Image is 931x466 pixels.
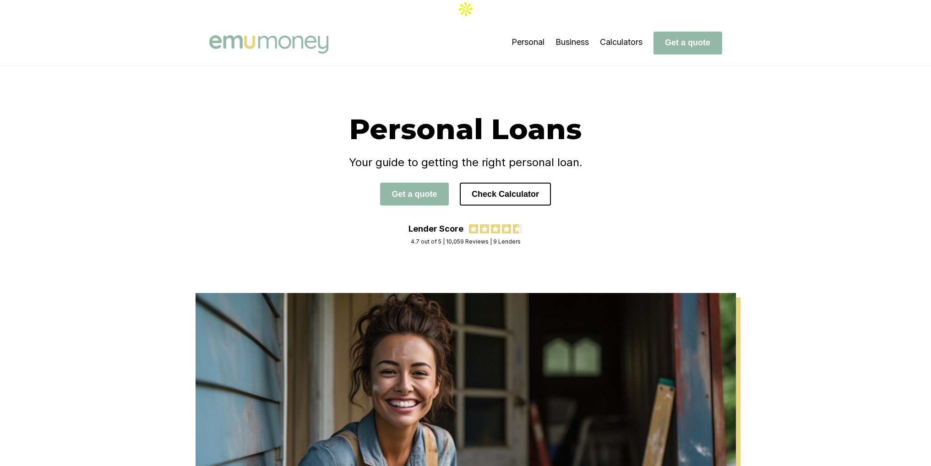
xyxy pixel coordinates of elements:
img: review star [491,224,500,233]
img: review star [480,224,489,233]
li: Calculators [600,20,642,65]
h1: Personal Loans [209,112,722,146]
img: Emu Money logo [209,35,328,54]
img: review star [513,224,522,233]
img: review star [469,224,478,233]
h4: Your guide to getting the right personal loan. [209,156,722,169]
li: Personal [512,20,544,65]
button: Get a quote [653,32,722,54]
a: Check Calculator [460,189,551,199]
a: Get a quote [653,38,722,47]
img: review star [502,224,511,233]
a: Get a quote [380,189,449,199]
div: 4.7 out of 5 | 10,059 Reviews | 9 Lenders [411,238,521,245]
li: Business [555,20,589,65]
div: Lender Score [408,224,463,233]
button: Get a quote [380,183,449,206]
button: Check Calculator [460,183,551,206]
